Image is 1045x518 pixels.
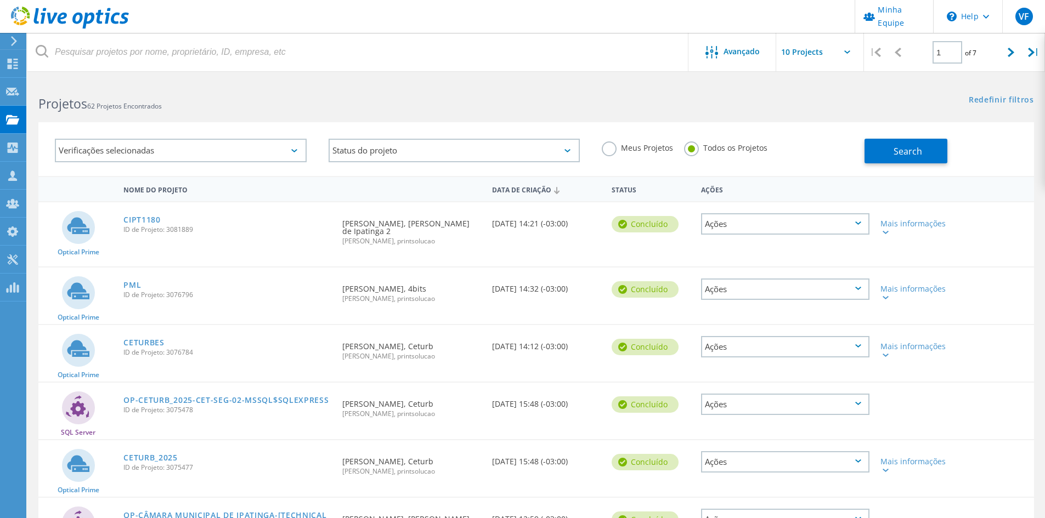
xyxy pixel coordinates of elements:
div: Mais informações [880,220,949,235]
span: Optical Prime [58,249,99,255]
div: [DATE] 14:21 (-03:00) [487,202,606,238]
span: SQL Server [61,429,95,436]
input: Pesquisar projetos por nome, proprietário, ID, empresa, etc [27,33,689,71]
span: [PERSON_NAME], printsolucao [342,468,481,475]
div: Mais informações [880,458,949,473]
div: Status [606,179,696,199]
div: Mais informações [880,343,949,358]
div: Ações [696,179,875,199]
div: [DATE] 14:32 (-03:00) [487,267,606,304]
div: Concluído [612,396,679,413]
span: VF [1019,12,1029,21]
a: CIPT1180 [123,216,161,224]
span: [PERSON_NAME], printsolucao [342,295,481,302]
span: Optical Prime [58,314,99,321]
div: Ações [701,336,869,357]
span: Optical Prime [58,487,99,493]
div: Concluído [612,454,679,470]
span: ID de Projeto: 3081889 [123,226,331,233]
button: Search [865,139,947,163]
div: Ações [701,451,869,473]
div: Ações [701,394,869,415]
div: Ações [701,278,869,300]
a: Live Optics Dashboard [11,23,129,31]
a: CETURBES [123,339,165,346]
div: [DATE] 15:48 (-03:00) [487,440,606,476]
span: Search [894,145,922,157]
div: [DATE] 15:48 (-03:00) [487,383,606,419]
div: Concluído [612,216,679,232]
span: ID de Projeto: 3076784 [123,349,331,356]
div: [PERSON_NAME], 4bits [337,267,486,313]
label: Meus Projetos [602,141,673,152]
span: [PERSON_NAME], printsolucao [342,353,481,360]
div: Concluído [612,281,679,298]
a: PML [123,281,141,289]
div: Data de Criação [487,179,606,200]
span: ID de Projeto: 3075477 [123,464,331,471]
div: Mais informações [880,285,949,300]
div: Status do projeto [329,139,580,162]
div: Ações [701,213,869,235]
svg: \n [947,12,957,21]
a: CETURB_2025 [123,454,178,462]
span: Optical Prime [58,372,99,378]
div: | [864,33,886,72]
div: [PERSON_NAME], Ceturb [337,383,486,428]
div: [PERSON_NAME], Ceturb [337,440,486,486]
div: [PERSON_NAME], Ceturb [337,325,486,371]
div: Concluído [612,339,679,355]
span: 62 Projetos Encontrados [87,101,162,111]
span: ID de Projeto: 3075478 [123,407,331,413]
span: ID de Projeto: 3076796 [123,292,331,298]
a: Redefinir filtros [969,96,1034,105]
b: Projetos [38,95,87,112]
span: [PERSON_NAME], printsolucao [342,238,481,244]
div: Nome do Projeto [118,179,337,199]
a: OP-CETURB_2025-CET-SEG-02-MSSQL$SQLEXPRESS [123,396,329,404]
div: Verificações selecionadas [55,139,307,162]
label: Todos os Projetos [684,141,767,152]
div: [PERSON_NAME], [PERSON_NAME] de Ipatinga 2 [337,202,486,255]
span: of 7 [965,48,976,58]
span: Avançado [724,48,760,55]
div: [DATE] 14:12 (-03:00) [487,325,606,361]
div: | [1023,33,1045,72]
span: [PERSON_NAME], printsolucao [342,411,481,417]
